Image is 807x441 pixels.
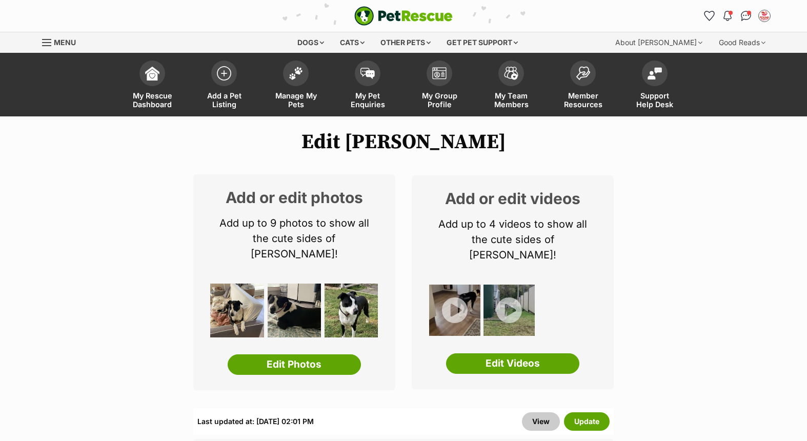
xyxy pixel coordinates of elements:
span: Support Help Desk [632,91,678,109]
span: Add a Pet Listing [201,91,247,109]
a: Support Help Desk [619,55,691,116]
a: Add a Pet Listing [188,55,260,116]
div: Get pet support [439,32,525,53]
button: My account [756,8,773,24]
a: View [522,412,560,431]
span: My Team Members [488,91,534,109]
img: help-desk-icon-fdf02630f3aa405de69fd3d07c3f3aa587a6932b1a1747fa1d2bba05be0121f9.svg [648,67,662,79]
img: team-members-icon-5396bd8760b3fe7c0b43da4ab00e1e3bb1a5d9ba89233759b79545d2d3fc5d0d.svg [504,67,518,80]
a: Conversations [738,8,754,24]
img: dashboard-icon-eb2f2d2d3e046f16d808141f083e7271f6b2e854fb5c12c21221c1fb7104beca.svg [145,66,159,81]
img: lmzkkugfzaeu8ywpqwv1.jpg [429,285,480,336]
button: Notifications [719,8,736,24]
p: Add up to 4 videos to show all the cute sides of [PERSON_NAME]! [427,216,598,263]
a: Edit Photos [228,354,361,375]
img: chat-41dd97257d64d25036548639549fe6c8038ab92f7586957e7f3b1b290dea8141.svg [741,11,752,21]
a: My Pet Enquiries [332,55,404,116]
img: member-resources-icon-8e73f808a243e03378d46382f2149f9095a855e16c252ad45f914b54edf8863c.svg [576,66,590,80]
div: Cats [333,32,372,53]
button: Update [564,412,610,431]
img: logo-e224e6f780fb5917bec1dbf3a21bbac754714ae5b6737aabdf751b685950b380.svg [354,6,453,26]
img: notifications-46538b983faf8c2785f20acdc204bb7945ddae34d4c08c2a6579f10ce5e182be.svg [723,11,732,21]
span: Member Resources [560,91,606,109]
img: pet-enquiries-icon-7e3ad2cf08bfb03b45e93fb7055b45f3efa6380592205ae92323e6603595dc1f.svg [360,68,375,79]
h2: Add or edit photos [209,190,380,205]
a: My Team Members [475,55,547,116]
img: VIC Dogs profile pic [759,11,770,21]
p: Add up to 9 photos to show all the cute sides of [PERSON_NAME]! [209,215,380,262]
div: Dogs [290,32,331,53]
div: Good Reads [712,32,773,53]
a: My Rescue Dashboard [116,55,188,116]
a: PetRescue [354,6,453,26]
span: My Group Profile [416,91,462,109]
a: Edit Videos [446,353,579,374]
a: Member Resources [547,55,619,116]
ul: Account quick links [701,8,773,24]
img: s0zg2ljumrjpf65gl19c.jpg [483,285,535,336]
a: Menu [42,32,83,51]
span: Menu [54,38,76,47]
img: manage-my-pets-icon-02211641906a0b7f246fdf0571729dbe1e7629f14944591b6c1af311fb30b64b.svg [289,67,303,80]
a: Manage My Pets [260,55,332,116]
span: My Rescue Dashboard [129,91,175,109]
img: group-profile-icon-3fa3cf56718a62981997c0bc7e787c4b2cf8bcc04b72c1350f741eb67cf2f40e.svg [432,67,447,79]
div: About [PERSON_NAME] [608,32,710,53]
a: Favourites [701,8,717,24]
div: Other pets [373,32,438,53]
span: Manage My Pets [273,91,319,109]
span: My Pet Enquiries [345,91,391,109]
h2: Add or edit videos [427,191,598,206]
div: Last updated at: [DATE] 02:01 PM [197,412,314,431]
img: add-pet-listing-icon-0afa8454b4691262ce3f59096e99ab1cd57d4a30225e0717b998d2c9b9846f56.svg [217,66,231,81]
a: My Group Profile [404,55,475,116]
